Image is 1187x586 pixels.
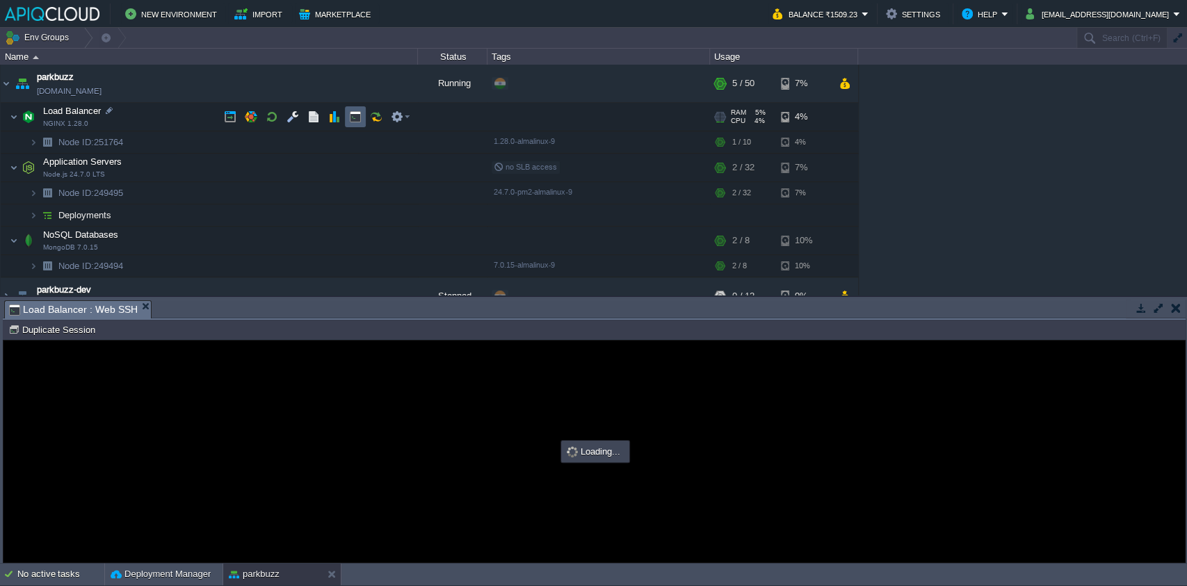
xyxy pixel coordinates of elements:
[8,323,99,336] button: Duplicate Session
[751,117,765,125] span: 4%
[43,170,105,179] span: Node.js 24.7.0 LTS
[57,260,125,272] span: 249494
[781,103,826,131] div: 4%
[494,137,555,145] span: 1.28.0-almalinux-9
[33,56,39,59] img: AMDAwAAAACH5BAEAAAAALAAAAAABAAEAAAICRAEAOw==
[42,105,103,117] span: Load Balancer
[418,65,487,102] div: Running
[29,182,38,204] img: AMDAwAAAACH5BAEAAAAALAAAAAABAAEAAAICRAEAOw==
[962,6,1001,22] button: Help
[732,182,751,204] div: 2 / 32
[1026,6,1173,22] button: [EMAIL_ADDRESS][DOMAIN_NAME]
[781,227,826,254] div: 10%
[43,120,88,128] span: NGINX 1.28.0
[5,7,99,21] img: APIQCloud
[43,243,98,252] span: MongoDB 7.0.15
[57,187,125,199] span: 249495
[57,209,113,221] a: Deployments
[57,260,125,272] a: Node ID:249494
[494,261,555,269] span: 7.0.15-almalinux-9
[9,301,138,318] span: Load Balancer : Web SSH
[752,108,766,117] span: 5%
[781,154,826,181] div: 7%
[773,6,862,22] button: Balance ₹1509.23
[418,277,487,315] div: Stopped
[781,255,826,277] div: 10%
[732,131,751,153] div: 1 / 10
[781,131,826,153] div: 4%
[732,227,750,254] div: 2 / 8
[711,49,857,65] div: Usage
[494,188,572,196] span: 24.7.0-pm2-almalinux-9
[10,103,18,131] img: AMDAwAAAACH5BAEAAAAALAAAAAABAAEAAAICRAEAOw==
[42,229,120,240] a: NoSQL DatabasesMongoDB 7.0.15
[57,136,125,148] a: Node ID:251764
[732,65,754,102] div: 5 / 50
[111,567,211,581] button: Deployment Manager
[19,154,38,181] img: AMDAwAAAACH5BAEAAAAALAAAAAABAAEAAAICRAEAOw==
[10,227,18,254] img: AMDAwAAAACH5BAEAAAAALAAAAAABAAEAAAICRAEAOw==
[19,227,38,254] img: AMDAwAAAACH5BAEAAAAALAAAAAABAAEAAAICRAEAOw==
[1,277,12,315] img: AMDAwAAAACH5BAEAAAAALAAAAAABAAEAAAICRAEAOw==
[42,156,124,168] span: Application Servers
[37,84,102,98] a: [DOMAIN_NAME]
[19,103,38,131] img: AMDAwAAAACH5BAEAAAAALAAAAAABAAEAAAICRAEAOw==
[13,65,32,102] img: AMDAwAAAACH5BAEAAAAALAAAAAABAAEAAAICRAEAOw==
[42,229,120,241] span: NoSQL Databases
[38,255,57,277] img: AMDAwAAAACH5BAEAAAAALAAAAAABAAEAAAICRAEAOw==
[299,6,375,22] button: Marketplace
[38,204,57,226] img: AMDAwAAAACH5BAEAAAAALAAAAAABAAEAAAICRAEAOw==
[731,108,746,117] span: RAM
[234,6,286,22] button: Import
[781,65,826,102] div: 7%
[42,156,124,167] a: Application ServersNode.js 24.7.0 LTS
[58,261,94,271] span: Node ID:
[29,255,38,277] img: AMDAwAAAACH5BAEAAAAALAAAAAABAAEAAAICRAEAOw==
[781,277,826,315] div: 9%
[58,188,94,198] span: Node ID:
[29,204,38,226] img: AMDAwAAAACH5BAEAAAAALAAAAAABAAEAAAICRAEAOw==
[13,277,32,315] img: AMDAwAAAACH5BAEAAAAALAAAAAABAAEAAAICRAEAOw==
[419,49,487,65] div: Status
[38,182,57,204] img: AMDAwAAAACH5BAEAAAAALAAAAAABAAEAAAICRAEAOw==
[58,137,94,147] span: Node ID:
[732,277,754,315] div: 0 / 12
[229,567,280,581] button: parkbuzz
[57,187,125,199] a: Node ID:249495
[29,131,38,153] img: AMDAwAAAACH5BAEAAAAALAAAAAABAAEAAAICRAEAOw==
[1,49,417,65] div: Name
[125,6,221,22] button: New Environment
[17,563,104,585] div: No active tasks
[1,65,12,102] img: AMDAwAAAACH5BAEAAAAALAAAAAABAAEAAAICRAEAOw==
[42,106,103,116] a: Load BalancerNGINX 1.28.0
[563,442,628,461] div: Loading...
[732,154,754,181] div: 2 / 32
[38,131,57,153] img: AMDAwAAAACH5BAEAAAAALAAAAAABAAEAAAICRAEAOw==
[57,136,125,148] span: 251764
[781,182,826,204] div: 7%
[5,28,74,47] button: Env Groups
[494,163,557,171] span: no SLB access
[886,6,944,22] button: Settings
[37,283,91,297] a: parkbuzz-dev
[37,70,74,84] a: parkbuzz
[731,117,745,125] span: CPU
[732,255,747,277] div: 2 / 8
[488,49,709,65] div: Tags
[10,154,18,181] img: AMDAwAAAACH5BAEAAAAALAAAAAABAAEAAAICRAEAOw==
